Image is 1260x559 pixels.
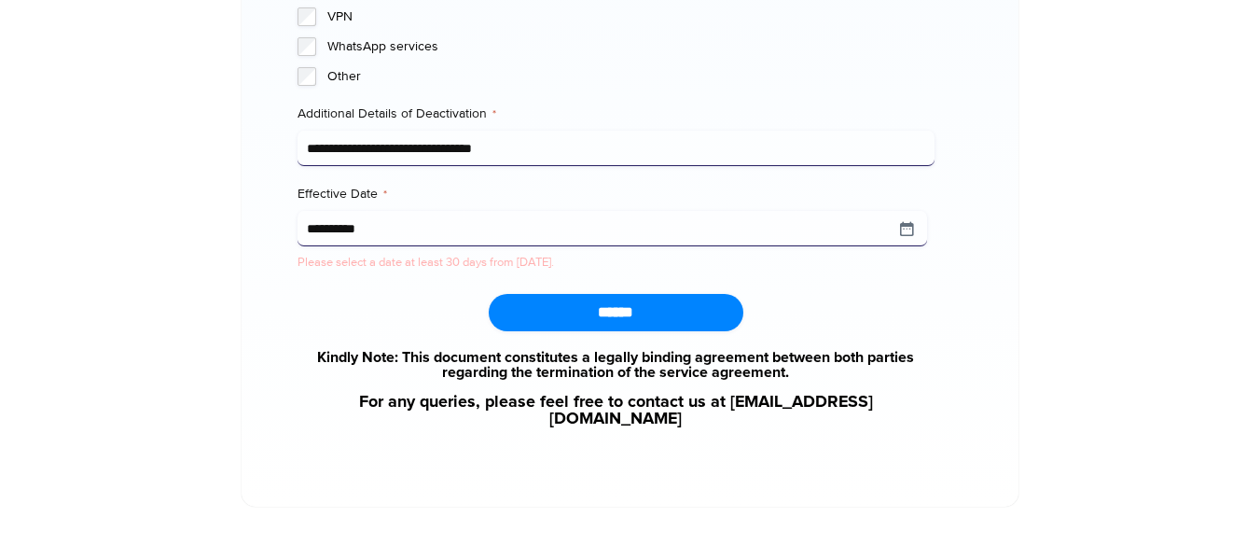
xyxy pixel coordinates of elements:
label: Additional Details of Deactivation [298,105,935,123]
label: Other [327,67,935,86]
label: WhatsApp services [327,37,935,56]
a: Kindly Note: This document constitutes a legally binding agreement between both parties regarding... [298,350,935,380]
a: For any queries, please feel free to contact us at [EMAIL_ADDRESS][DOMAIN_NAME] [298,394,935,427]
div: Please select a date at least 30 days from [DATE]. [298,254,935,272]
label: VPN [327,7,935,26]
label: Effective Date [298,185,935,203]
